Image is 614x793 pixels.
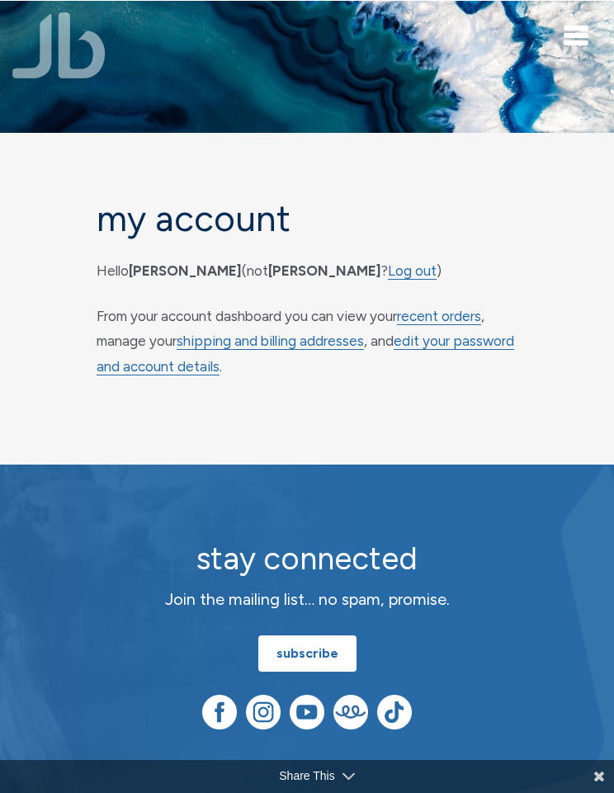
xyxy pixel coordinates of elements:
[109,542,505,577] h2: stay connected
[388,262,437,280] a: Log out
[564,25,589,45] button: Toggle navigation
[377,695,412,729] img: TikTok
[258,635,357,672] a: subscribe
[202,695,237,729] img: Facebook
[177,333,364,350] a: shipping and billing addresses
[246,695,281,729] img: Instagram
[97,199,517,238] h1: My Account
[397,308,481,325] a: recent orders
[129,262,242,279] strong: [PERSON_NAME]
[12,12,106,78] img: Jamie Butler. The Everyday Medium
[97,333,514,375] a: edit your password and account details
[290,695,324,729] img: YouTube
[109,587,505,612] p: Join the mailing list… no spam, promise.
[97,258,517,284] p: Hello (not ? )
[268,262,381,279] strong: [PERSON_NAME]
[333,695,368,729] img: Teespring
[97,304,517,380] p: From your account dashboard you can view your , manage your , and .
